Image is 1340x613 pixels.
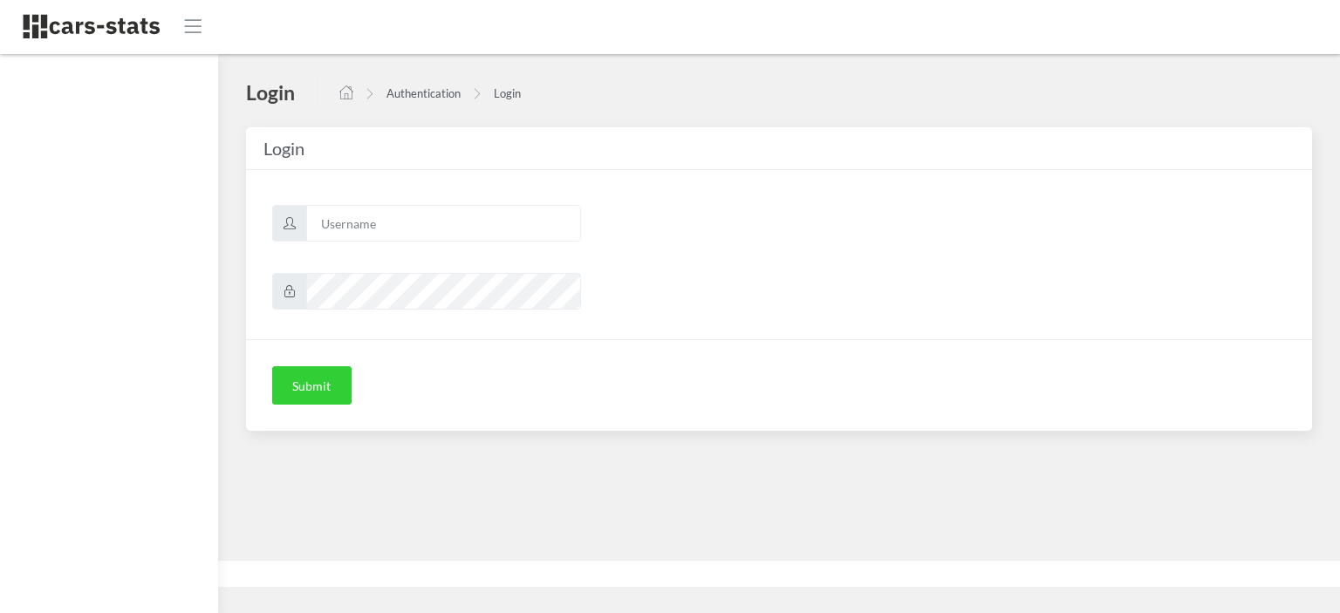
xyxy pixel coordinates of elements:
[306,205,581,242] input: Username
[246,79,295,106] h4: Login
[272,366,352,405] button: Submit
[263,138,304,159] span: Login
[22,13,161,40] img: navbar brand
[386,86,461,100] a: Authentication
[494,86,521,100] a: Login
